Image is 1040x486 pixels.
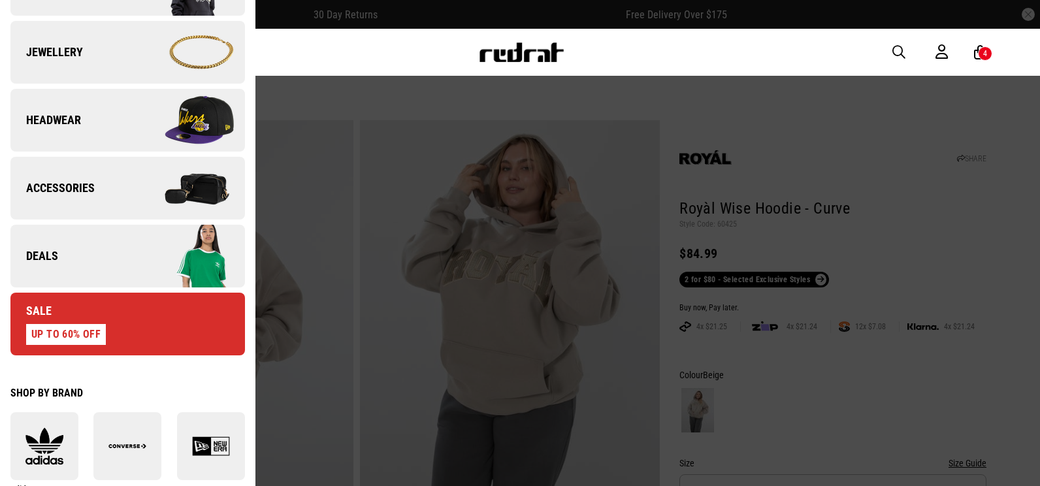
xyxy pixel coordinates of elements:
img: Company [127,223,244,289]
div: 4 [983,49,987,58]
a: Headwear Company [10,89,245,152]
span: Sale [10,303,52,319]
span: Deals [10,248,58,264]
div: Shop by Brand [10,387,245,399]
img: Company [127,88,244,153]
img: Redrat logo [478,42,564,62]
img: Converse [93,427,161,465]
a: Sale UP TO 60% OFF [10,293,245,355]
a: Deals Company [10,225,245,287]
a: Jewellery Company [10,21,245,84]
span: Headwear [10,112,81,128]
a: Accessories Company [10,157,245,219]
button: Open LiveChat chat widget [10,5,50,44]
img: Company [127,155,244,221]
a: 4 [974,46,986,59]
div: UP TO 60% OFF [26,324,106,345]
span: Accessories [10,180,95,196]
img: Company [127,20,244,85]
img: adidas [10,427,78,465]
span: Jewellery [10,44,83,60]
img: New Era [177,427,245,465]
